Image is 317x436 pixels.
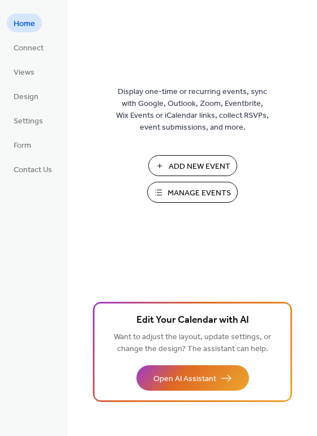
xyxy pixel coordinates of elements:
span: Design [14,91,38,103]
span: Home [14,18,35,30]
a: Form [7,135,38,154]
span: Connect [14,42,44,54]
a: Contact Us [7,160,59,178]
button: Add New Event [148,155,237,176]
a: Home [7,14,42,32]
span: Want to adjust the layout, update settings, or change the design? The assistant can help. [114,330,271,357]
span: Add New Event [169,161,230,173]
button: Manage Events [147,182,238,203]
span: Contact Us [14,164,52,176]
span: Edit Your Calendar with AI [136,313,249,328]
a: Connect [7,38,50,57]
span: Settings [14,116,43,127]
span: Manage Events [168,187,231,199]
span: Open AI Assistant [153,373,216,385]
button: Open AI Assistant [136,365,249,391]
a: Settings [7,111,50,130]
span: Form [14,140,31,152]
span: Views [14,67,35,79]
span: Display one-time or recurring events, sync with Google, Outlook, Zoom, Eventbrite, Wix Events or ... [116,86,269,134]
a: Views [7,62,41,81]
a: Design [7,87,45,105]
